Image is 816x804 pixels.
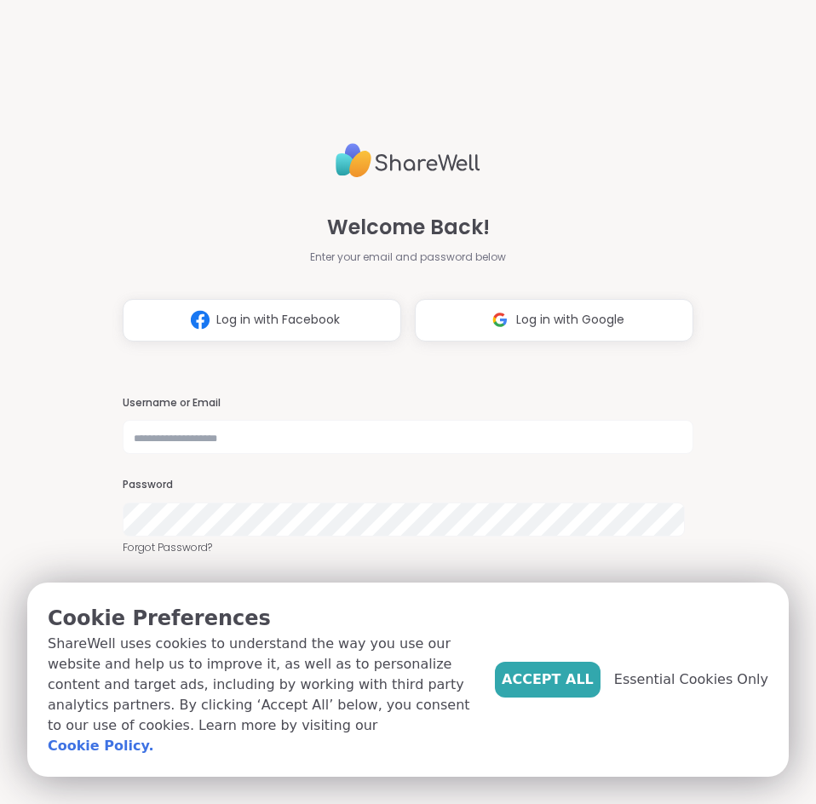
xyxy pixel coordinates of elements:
[516,311,624,329] span: Log in with Google
[48,603,481,634] p: Cookie Preferences
[415,299,693,342] button: Log in with Google
[336,136,480,185] img: ShareWell Logo
[123,299,401,342] button: Log in with Facebook
[48,736,153,756] a: Cookie Policy.
[123,396,694,411] h3: Username or Email
[310,250,506,265] span: Enter your email and password below
[216,311,340,329] span: Log in with Facebook
[123,478,694,492] h3: Password
[48,634,481,756] p: ShareWell uses cookies to understand the way you use our website and help us to improve it, as we...
[484,304,516,336] img: ShareWell Logomark
[495,662,601,698] button: Accept All
[123,540,694,555] a: Forgot Password?
[614,669,768,690] span: Essential Cookies Only
[327,212,490,243] span: Welcome Back!
[184,304,216,336] img: ShareWell Logomark
[502,669,594,690] span: Accept All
